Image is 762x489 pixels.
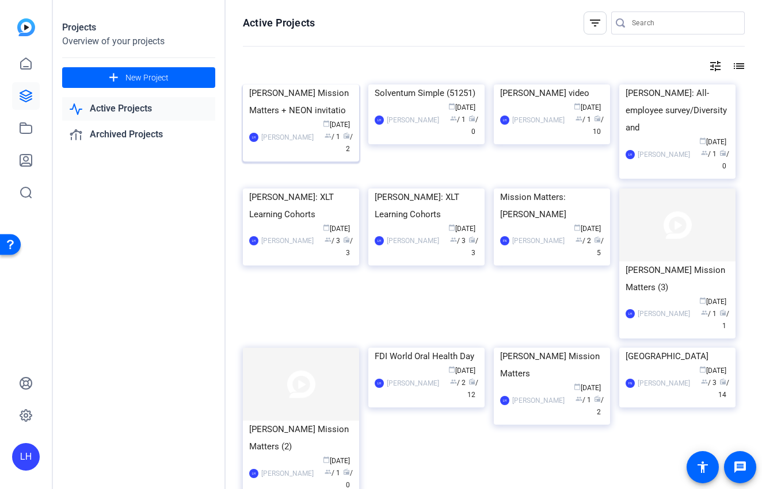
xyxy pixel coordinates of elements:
[701,309,708,316] span: group
[468,236,475,243] span: radio
[594,115,601,122] span: radio
[638,308,690,319] div: [PERSON_NAME]
[125,72,169,84] span: New Project
[719,309,726,316] span: radio
[343,469,353,489] span: / 0
[323,456,330,463] span: calendar_today
[500,84,604,102] div: [PERSON_NAME] video
[701,149,708,156] span: group
[576,115,591,124] span: / 1
[325,132,332,139] span: group
[632,16,736,30] input: Search
[468,378,475,385] span: radio
[249,188,353,223] div: [PERSON_NAME]: XLT Learning Cohorts
[626,348,729,365] div: [GEOGRAPHIC_DATA]
[62,34,215,48] div: Overview of your projects
[594,237,604,257] span: / 5
[718,379,729,399] span: / 14
[733,460,747,474] mat-icon: message
[701,310,717,318] span: / 1
[719,150,729,170] span: / 0
[450,115,457,122] span: group
[588,16,602,30] mat-icon: filter_list
[450,236,457,243] span: group
[701,378,708,385] span: group
[450,115,466,124] span: / 1
[323,457,350,465] span: [DATE]
[626,84,729,136] div: [PERSON_NAME]: All-employee survey/Diversity and
[261,235,314,247] div: [PERSON_NAME]
[243,16,315,30] h1: Active Projects
[325,236,332,243] span: group
[325,133,340,141] span: / 1
[626,379,635,388] div: FN
[699,298,726,306] span: [DATE]
[500,396,509,405] div: LH
[512,395,565,406] div: [PERSON_NAME]
[249,84,353,119] div: [PERSON_NAME] Mission Matters + NEON invitatio
[106,71,121,85] mat-icon: add
[696,460,710,474] mat-icon: accessibility
[448,225,475,233] span: [DATE]
[626,150,635,159] div: LH
[699,138,726,146] span: [DATE]
[576,395,582,402] span: group
[699,366,706,373] span: calendar_today
[500,115,509,125] div: LH
[574,384,601,392] span: [DATE]
[450,379,466,387] span: / 2
[594,395,601,402] span: radio
[249,469,258,478] div: LH
[448,224,455,231] span: calendar_today
[574,103,581,110] span: calendar_today
[375,348,478,365] div: FDI World Oral Health Day
[594,396,604,416] span: / 2
[343,133,353,153] span: / 2
[576,115,582,122] span: group
[719,149,726,156] span: radio
[62,123,215,147] a: Archived Projects
[576,237,591,245] span: / 2
[261,132,314,143] div: [PERSON_NAME]
[731,59,745,73] mat-icon: list
[325,237,340,245] span: / 3
[249,133,258,142] div: LH
[450,378,457,385] span: group
[574,103,601,111] span: [DATE]
[448,366,455,373] span: calendar_today
[574,224,581,231] span: calendar_today
[375,236,384,245] div: LH
[448,103,455,110] span: calendar_today
[512,235,565,247] div: [PERSON_NAME]
[701,379,717,387] span: / 3
[500,236,509,245] div: FN
[62,21,215,34] div: Projects
[343,236,350,243] span: radio
[448,367,475,375] span: [DATE]
[325,469,340,477] span: / 1
[699,137,706,144] span: calendar_today
[512,114,565,126] div: [PERSON_NAME]
[708,59,722,73] mat-icon: tune
[593,115,604,136] span: / 10
[12,443,40,471] div: LH
[387,235,439,247] div: [PERSON_NAME]
[323,121,350,129] span: [DATE]
[576,236,582,243] span: group
[343,132,350,139] span: radio
[468,115,475,122] span: radio
[62,67,215,88] button: New Project
[62,97,215,121] a: Active Projects
[468,115,478,136] span: / 0
[387,114,439,126] div: [PERSON_NAME]
[719,310,729,330] span: / 1
[594,236,601,243] span: radio
[467,379,478,399] span: / 12
[249,421,353,455] div: [PERSON_NAME] Mission Matters (2)
[448,103,475,111] span: [DATE]
[574,225,601,233] span: [DATE]
[450,237,466,245] span: / 3
[626,309,635,318] div: LH
[387,378,439,389] div: [PERSON_NAME]
[343,468,350,475] span: radio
